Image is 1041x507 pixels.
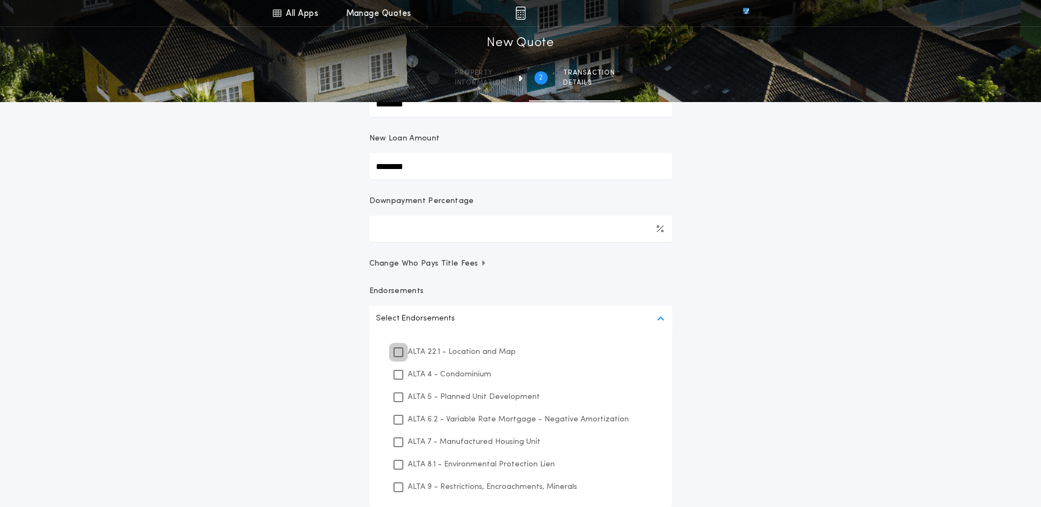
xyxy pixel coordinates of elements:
span: Transaction [563,69,615,77]
p: Downpayment Percentage [369,196,474,207]
span: Change Who Pays Title Fees [369,258,487,269]
p: New Loan Amount [369,133,440,144]
p: ALTA 4 - Condominium [408,369,491,380]
img: vs-icon [723,8,769,19]
span: details [563,78,615,87]
p: ALTA 7 - Manufactured Housing Unit [408,436,541,448]
span: information [455,78,506,87]
img: img [515,7,526,20]
ul: Select Endorsements [369,332,672,507]
p: ALTA 6.2 - Variable Rate Mortgage - Negative Amortization [408,414,629,425]
p: Endorsements [369,286,672,297]
p: ALTA 8.1 - Environmental Protection Lien [408,459,555,470]
p: Select Endorsements [376,312,455,325]
input: Sale Price [369,91,672,117]
button: Change Who Pays Title Fees [369,258,672,269]
input: New Loan Amount [369,153,672,179]
input: Downpayment Percentage [369,216,672,242]
h2: 2 [539,74,543,82]
p: ALTA 22.1 - Location and Map [408,346,516,358]
p: ALTA 9 - Restrictions, Encroachments, Minerals [408,481,577,493]
p: ALTA 5 - Planned Unit Development [408,391,540,403]
button: Select Endorsements [369,306,672,332]
span: Property [455,69,506,77]
h1: New Quote [487,35,554,52]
